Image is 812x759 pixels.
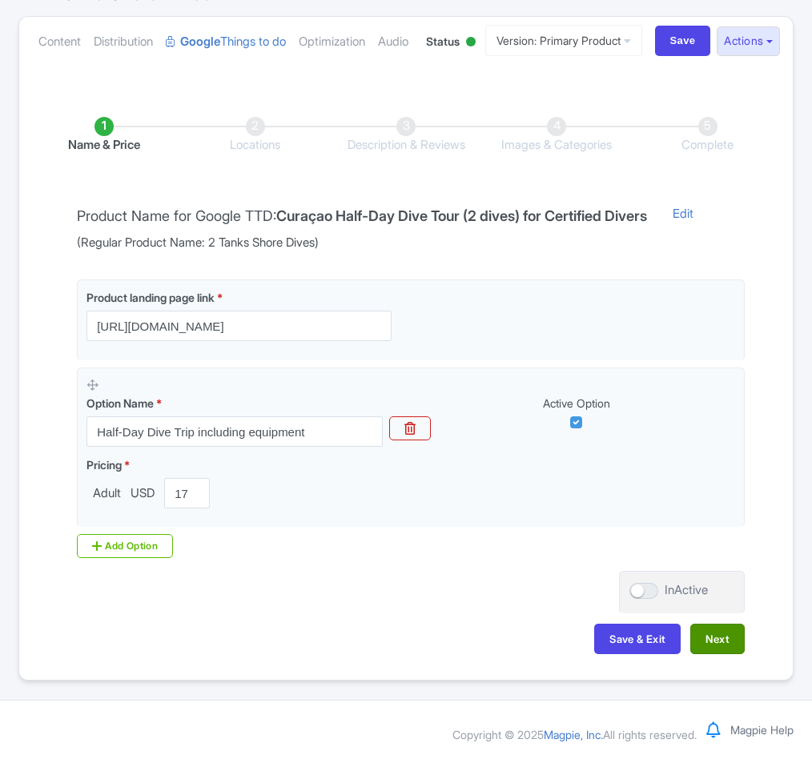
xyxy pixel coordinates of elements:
[276,208,647,224] h4: Curaçao Half-Day Dive Tour (2 dives) for Certified Divers
[77,207,276,224] span: Product Name for Google TTD:
[378,17,408,67] a: Audio
[77,234,647,252] span: (Regular Product Name: 2 Tanks Shore Dives)
[299,17,365,67] a: Optimization
[29,117,179,155] li: Name & Price
[166,17,286,67] a: GoogleThings to do
[655,26,711,56] input: Save
[86,458,122,472] span: Pricing
[86,484,127,503] span: Adult
[544,728,603,741] span: Magpie, Inc.
[38,17,81,67] a: Content
[481,117,632,155] li: Images & Categories
[717,26,780,56] button: Actions
[463,30,479,55] div: Active
[665,581,708,600] div: InActive
[426,33,460,50] span: Status
[86,396,154,410] span: Option Name
[657,205,709,251] a: Edit
[86,291,215,304] span: Product landing page link
[331,117,481,155] li: Description & Reviews
[127,484,158,503] span: USD
[443,726,706,743] div: Copyright © 2025 All rights reserved.
[86,311,392,341] input: Product landing page link
[594,624,681,654] button: Save & Exit
[690,624,745,654] button: Next
[179,117,330,155] li: Locations
[77,534,173,558] div: Add Option
[164,478,210,508] input: 0.00
[485,25,642,56] a: Version: Primary Product
[730,723,794,737] a: Magpie Help
[633,117,783,155] li: Complete
[86,416,383,447] input: Option Name
[543,396,610,410] span: Active Option
[94,17,153,67] a: Distribution
[180,33,220,51] strong: Google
